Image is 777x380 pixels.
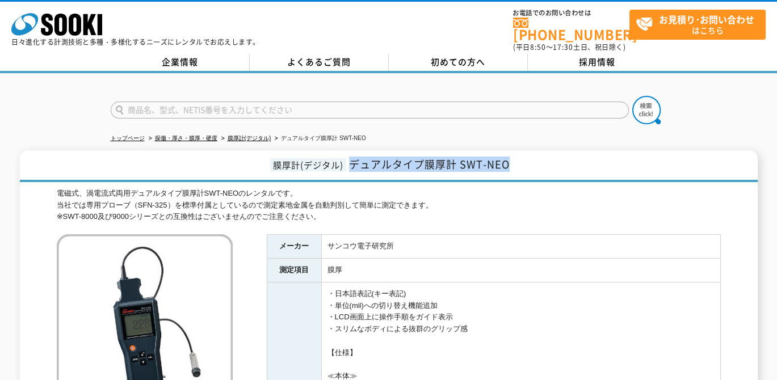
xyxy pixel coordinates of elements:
[513,18,629,41] a: [PHONE_NUMBER]
[250,54,389,71] a: よくあるご質問
[629,10,766,40] a: お見積り･お問い合わせはこちら
[513,10,629,16] span: お電話でのお問い合わせは
[267,235,321,259] th: メーカー
[57,188,721,223] div: 電磁式、渦電流式両用デュアルタイプ膜厚計SWT-NEOのレンタルです。 当社では専用プローブ（SFN-325）を標準付属としているので測定素地金属を自動判別して簡単に測定できます。 ※SWT-8...
[111,54,250,71] a: 企業情報
[553,42,573,52] span: 17:30
[349,157,510,172] span: デュアルタイプ膜厚計 SWT-NEO
[632,96,661,124] img: btn_search.png
[111,135,145,141] a: トップページ
[528,54,667,71] a: 採用情報
[659,12,754,26] strong: お見積り･お問い合わせ
[431,56,485,68] span: 初めての方へ
[321,235,720,259] td: サンコウ電子研究所
[636,10,765,39] span: はこちら
[155,135,217,141] a: 探傷・厚さ・膜厚・硬度
[228,135,271,141] a: 膜厚計(デジタル)
[267,259,321,282] th: 測定項目
[272,133,366,145] li: デュアルタイプ膜厚計 SWT-NEO
[11,39,260,45] p: 日々進化する計測技術と多種・多様化するニーズにレンタルでお応えします。
[389,54,528,71] a: 初めての方へ
[513,42,625,52] span: (平日 ～ 土日、祝日除く)
[530,42,546,52] span: 8:50
[111,102,629,119] input: 商品名、型式、NETIS番号を入力してください
[270,158,346,171] span: 膜厚計(デジタル)
[321,259,720,282] td: 膜厚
